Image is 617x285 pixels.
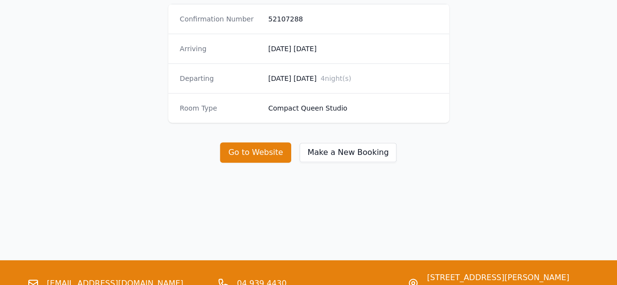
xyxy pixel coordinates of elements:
dt: Departing [180,74,260,83]
dt: Room Type [180,103,260,113]
button: Go to Website [220,142,291,163]
dd: [DATE] [DATE] [268,74,438,83]
button: Make a New Booking [299,142,397,163]
dt: Arriving [180,44,260,54]
dd: 52107288 [268,14,438,24]
dd: Compact Queen Studio [268,103,438,113]
a: Go to Website [220,148,299,157]
dd: [DATE] [DATE] [268,44,438,54]
span: [STREET_ADDRESS][PERSON_NAME] [427,272,575,284]
span: 4 night(s) [320,75,351,82]
dt: Confirmation Number [180,14,260,24]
